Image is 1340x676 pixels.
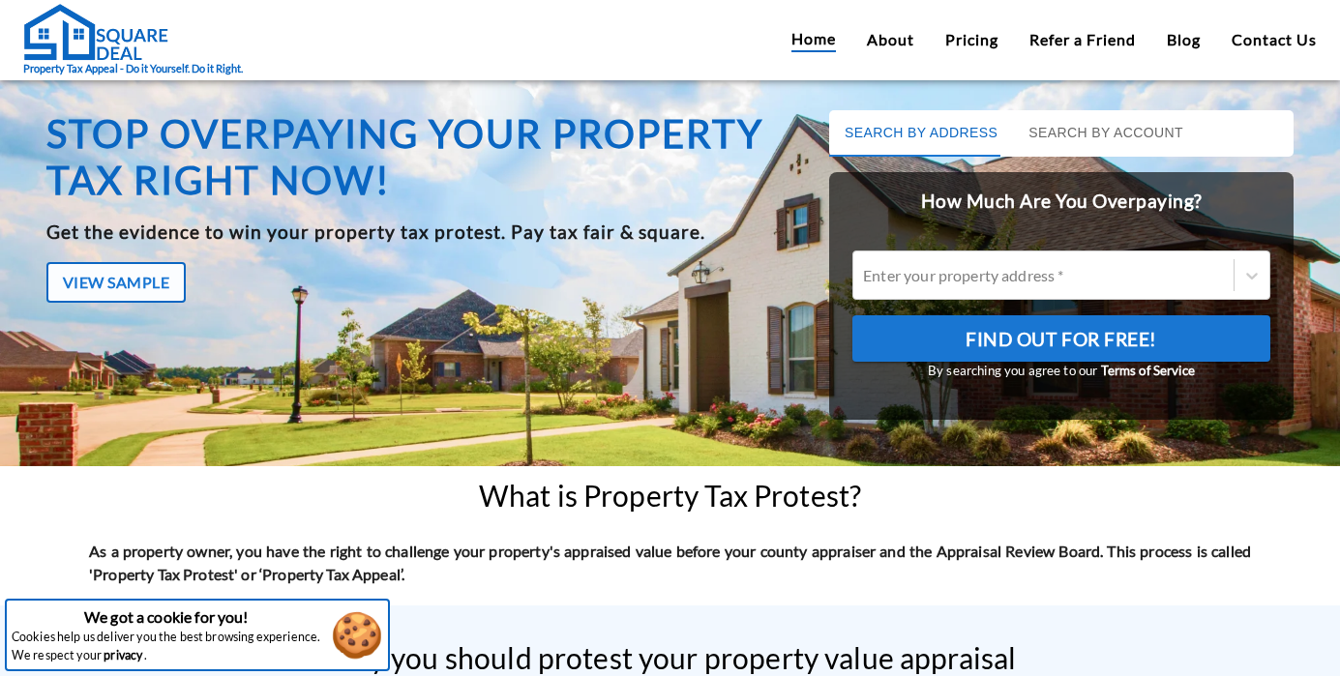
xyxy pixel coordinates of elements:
h2: How Much Are You Overpaying? [829,172,1294,231]
button: Search by Account [1013,110,1199,157]
button: Accept cookies [326,609,388,661]
p: Cookies help us deliver you the best browsing experience. We respect your . [12,629,321,664]
a: Property Tax Appeal - Do it Yourself. Do it Right. [23,3,243,77]
div: basic tabs example [829,110,1294,157]
a: Home [791,27,836,52]
strong: We got a cookie for you! [84,607,249,626]
span: Find Out For Free! [966,323,1157,356]
h2: What is Property Tax Protest? [479,479,861,513]
a: Terms of Service [1101,363,1195,378]
button: Search by Address [829,110,1013,157]
button: View Sample [46,262,186,303]
button: Find Out For Free! [852,315,1270,362]
a: About [867,28,914,51]
strong: As a property owner, you have the right to challenge your property's appraised value before your ... [89,542,1251,583]
a: Contact Us [1232,28,1317,51]
h2: Why you should protest your property value appraisal [324,641,1017,675]
small: By searching you agree to our [852,362,1270,381]
a: Pricing [945,28,998,51]
img: Square Deal [23,3,168,61]
h1: Stop overpaying your property tax right now! [46,110,764,203]
a: Refer a Friend [1029,28,1136,51]
a: Blog [1167,28,1201,51]
b: Get the evidence to win your property tax protest. Pay tax fair & square. [46,220,705,243]
a: privacy [104,647,142,665]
